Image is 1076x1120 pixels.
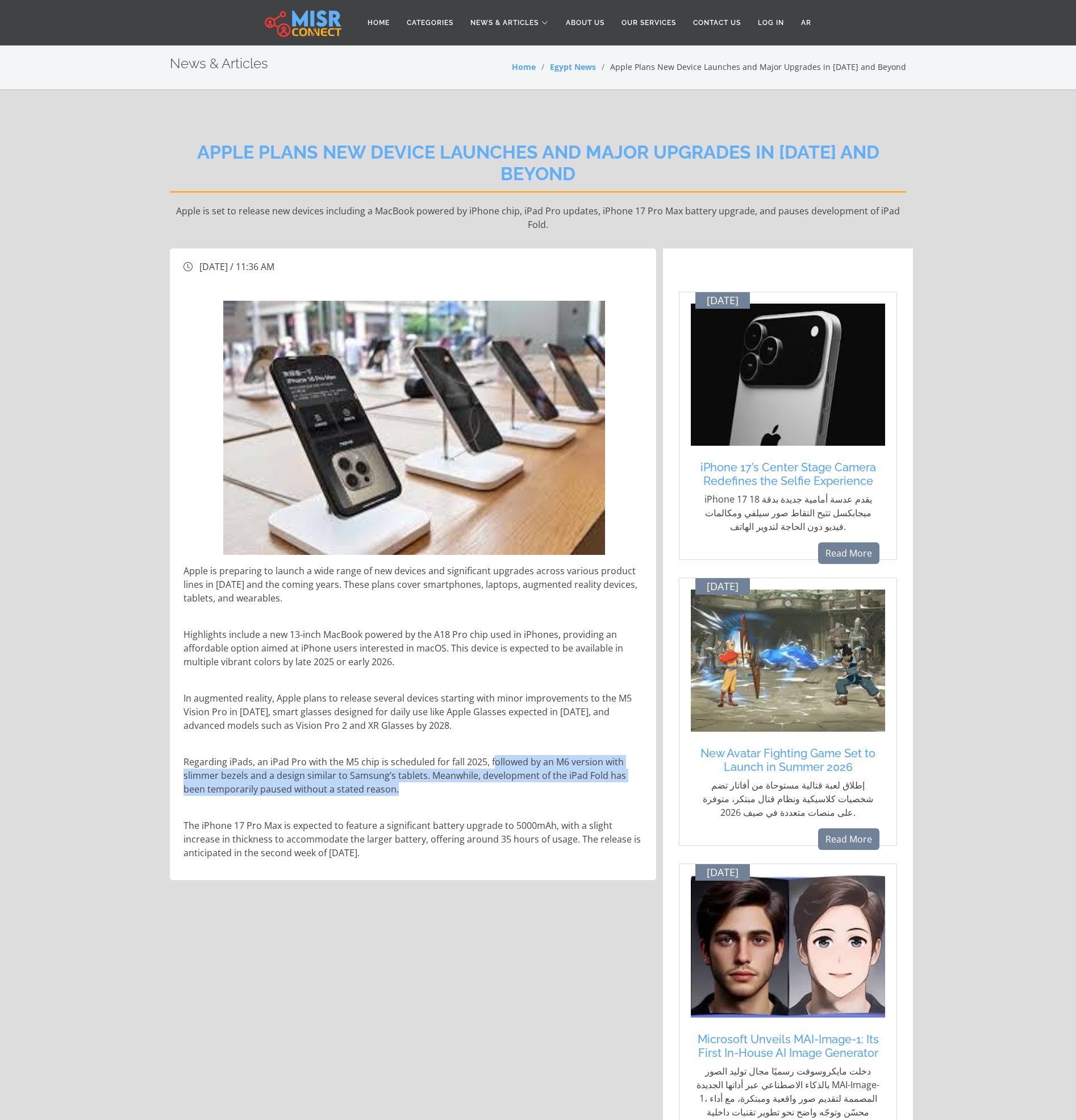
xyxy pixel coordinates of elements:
[265,9,341,37] img: main.misr_connect
[707,580,739,593] span: [DATE]
[359,12,398,34] a: Home
[697,1032,879,1060] a: Microsoft Unveils MAI-Image-1: Its First In-House AI Image Generator
[613,12,685,34] a: Our Services
[557,12,613,34] a: About Us
[691,590,885,732] img: شخصيات من عالم أفاتار في قتال ثنائي الأبعاد داخل لعبة جديدة
[697,778,879,819] p: إطلاق لعبة قتالية مستوحاة من أفاتار تضم شخصيات كلاسيكية ونظام قتال مبتكر، متوفرة على منصات متعددة...
[223,301,606,555] img: أجهزة آبل الجديدة وخطط التحديثات المنتظرة لعام 2025
[462,12,557,34] a: News & Articles
[199,260,274,273] span: [DATE] / 11:36 AM
[818,542,879,564] a: Read More
[685,12,749,34] a: Contact Us
[183,628,645,669] p: Highlights include a new 13-inch MacBook powered by the A18 Pro chip used in iPhones, providing a...
[470,18,539,28] span: News & Articles
[707,866,739,879] span: [DATE]
[512,61,536,72] a: Home
[697,461,879,488] a: iPhone 17’s Center Stage Camera Redefines the Selfie Experience
[749,12,793,34] a: Log in
[793,12,820,34] a: AR
[818,828,879,850] a: Read More
[398,12,462,34] a: Categories
[707,294,739,307] span: [DATE]
[183,564,645,605] p: Apple is preparing to launch a wide range of new devices and significant upgrades across various ...
[697,746,879,774] a: New Avatar Fighting Game Set to Launch in Summer 2026
[183,819,645,860] p: The iPhone 17 Pro Max is expected to feature a significant battery upgrade to 5000mAh, with a sli...
[170,56,268,72] h2: News & Articles
[170,204,906,231] p: Apple is set to release new devices including a MacBook powered by iPhone chip, iPad Pro updates,...
[170,142,906,193] h2: Apple Plans New Device Launches and Major Upgrades in [DATE] and Beyond
[691,876,885,1018] img: واجهة أداة MAI-Image-1 لتوليد الصور من مايكروسوفت بتقنية الذكاء الاصطناعي
[596,61,906,73] li: Apple Plans New Device Launches and Major Upgrades in [DATE] and Beyond
[697,492,879,533] p: iPhone 17 يقدم عدسة أمامية جديدة بدقة 18 ميجابكسل تتيح التقاط صور سيلفي ومكالمات فيديو دون الحاجة...
[691,304,885,446] img: عدسة Center Stage في iPhone 17 تتيح التصوير الأمامي دون تدوير الهاتف
[183,691,645,732] p: In augmented reality, Apple plans to release several devices starting with minor improvements to ...
[183,755,645,796] p: Regarding iPads, an iPad Pro with the M5 chip is scheduled for fall 2025, followed by an M6 versi...
[550,61,596,72] a: Egypt News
